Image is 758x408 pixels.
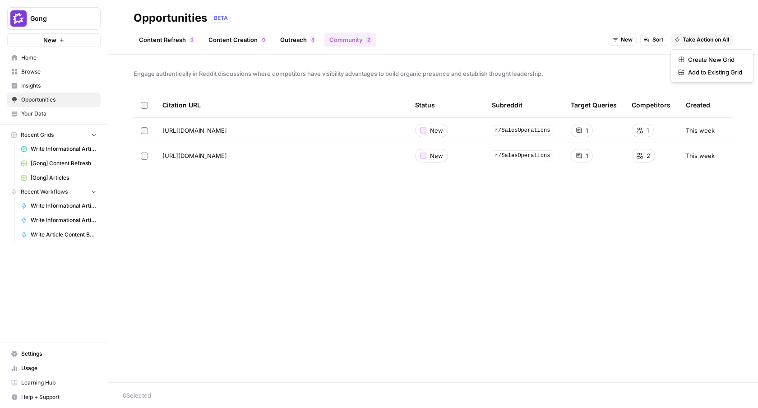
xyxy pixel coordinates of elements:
button: Take Action on All [671,34,733,46]
span: Gong [30,14,85,23]
span: r/SalesOperations [492,150,553,161]
button: Sort [640,34,667,46]
div: Target Queries [571,93,617,117]
a: Home [7,51,101,65]
span: Write Informational Articles [31,145,97,153]
span: Usage [21,364,97,372]
span: New [43,36,56,45]
div: 2 [366,36,371,43]
span: New [430,126,443,135]
a: Write Informational Articles [17,142,101,156]
div: Opportunities [134,11,207,25]
span: Write Informational Article Outline [31,202,97,210]
span: Create New Grid [688,55,742,64]
span: 1 [586,151,588,160]
a: Outreach8 [275,32,320,47]
span: New [430,151,443,160]
span: New [621,36,633,44]
span: Insights [21,82,97,90]
a: Browse [7,65,101,79]
div: Take Action on All [670,49,753,83]
span: 1 [647,126,649,135]
a: Write Article Content Brief [17,227,101,242]
div: Competitors [632,93,670,117]
div: 8 [310,36,315,43]
span: Take Action on All [683,36,729,44]
div: 0 Selected [123,391,744,400]
span: [Gong] Content Refresh [31,159,97,167]
div: Subreddit [492,93,522,117]
span: [Gong] Articles [31,174,97,182]
div: Status [415,93,435,117]
a: [Gong] Articles [17,171,101,185]
button: New [609,34,637,46]
span: r/SalesOperations [492,125,553,136]
a: Usage [7,361,101,376]
span: Browse [21,68,97,76]
span: Write Article Content Brief [31,231,97,239]
span: 1 [586,126,588,135]
a: Opportunities [7,93,101,107]
span: Opportunities [21,96,97,104]
span: [URL][DOMAIN_NAME] [162,151,227,160]
span: Recent Grids [21,131,54,139]
a: Your Data [7,107,101,121]
span: 0 [190,36,193,43]
span: This week [686,126,715,135]
button: Recent Workflows [7,185,101,199]
span: Sort [652,36,663,44]
a: Write Informational Article Outline [17,199,101,213]
span: 8 [311,36,314,43]
span: This week [686,151,715,160]
a: [Gong] Content Refresh [17,156,101,171]
span: Engage authentically in Reddit discussions where competitors have visibility advantages to build ... [134,69,733,78]
button: Recent Grids [7,128,101,142]
span: Help + Support [21,393,97,401]
span: Add to Existing Grid [688,68,742,77]
div: 0 [189,36,194,43]
a: Community2 [324,32,376,47]
div: BETA [211,14,231,23]
button: New [7,33,101,47]
span: [URL][DOMAIN_NAME] [162,126,227,135]
a: Insights [7,79,101,93]
a: Learning Hub [7,376,101,390]
div: Created [686,93,710,117]
a: Content Refresh0 [134,32,199,47]
span: Learning Hub [21,379,97,387]
span: Write Informational Article Body [31,216,97,224]
a: Content Creation0 [203,32,271,47]
img: Gong Logo [10,10,27,27]
button: Help + Support [7,390,101,404]
span: 0 [262,36,265,43]
div: 0 [261,36,266,43]
span: Recent Workflows [21,188,68,196]
a: Settings [7,347,101,361]
span: Your Data [21,110,97,118]
span: 2 [647,151,650,160]
a: Write Informational Article Body [17,213,101,227]
button: Workspace: Gong [7,7,101,30]
span: 2 [367,36,370,43]
span: Home [21,54,97,62]
div: Citation URL [162,93,401,117]
span: Settings [21,350,97,358]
